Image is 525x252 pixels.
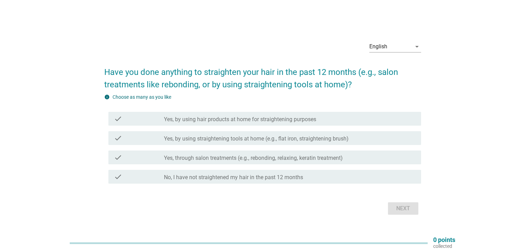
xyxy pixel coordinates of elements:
[104,94,110,100] i: info
[369,43,387,50] div: English
[164,116,316,123] label: Yes, by using hair products at home for straightening purposes
[413,42,421,51] i: arrow_drop_down
[114,134,122,142] i: check
[164,135,349,142] label: Yes, by using straightening tools at home (e.g., flat iron, straightening brush)
[114,173,122,181] i: check
[114,153,122,162] i: check
[433,243,455,249] p: collected
[104,59,421,91] h2: Have you done anything to straighten your hair in the past 12 months (e.g., salon treatments like...
[164,174,303,181] label: No, I have not straightened my hair in the past 12 months
[113,94,171,100] label: Choose as many as you like
[433,237,455,243] p: 0 points
[114,115,122,123] i: check
[164,155,343,162] label: Yes, through salon treatments (e.g., rebonding, relaxing, keratin treatment)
